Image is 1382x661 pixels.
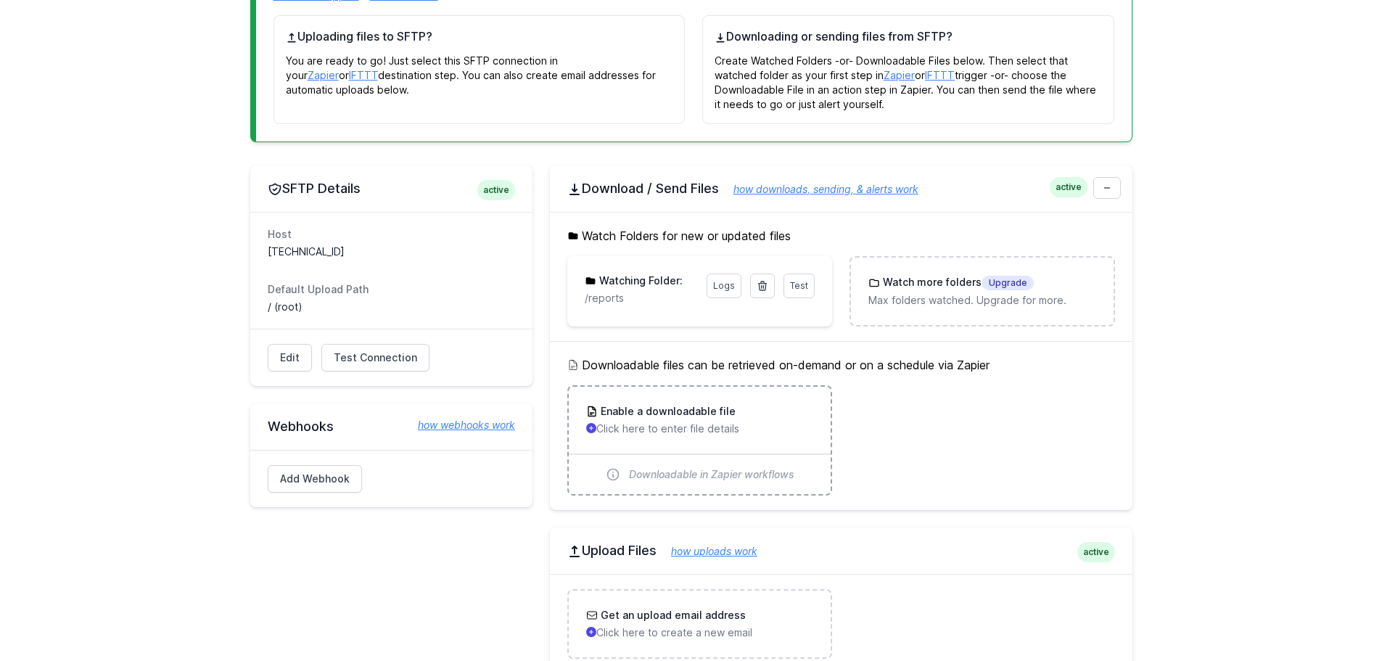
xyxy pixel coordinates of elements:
a: IFTTT [349,69,378,81]
span: active [1077,542,1115,562]
a: Test [783,274,815,298]
h3: Watching Folder: [596,274,683,288]
a: Watch more foldersUpgrade Max folders watched. Upgrade for more. [851,258,1113,325]
h4: Uploading files to SFTP? [286,28,673,45]
span: active [477,180,515,200]
a: Zapier [308,69,339,81]
a: Enable a downloadable file Click here to enter file details Downloadable in Zapier workflows [569,387,831,494]
dd: / (root) [268,300,515,314]
p: Click here to enter file details [586,422,813,436]
h4: Downloading or sending files from SFTP? [715,28,1102,45]
h3: Enable a downloadable file [598,404,736,419]
h2: Upload Files [567,542,1115,559]
span: Downloadable in Zapier workflows [629,467,794,482]
iframe: Drift Widget Chat Controller [1309,588,1365,644]
a: IFTTT [925,69,955,81]
dt: Default Upload Path [268,282,515,297]
h5: Downloadable files can be retrieved on-demand or on a schedule via Zapier [567,356,1115,374]
span: Test Connection [334,350,417,365]
a: Zapier [884,69,915,81]
p: Max folders watched. Upgrade for more. [868,293,1095,308]
h5: Watch Folders for new or updated files [567,227,1115,245]
p: Create Watched Folders -or- Downloadable Files below. Then select that watched folder as your fir... [715,45,1102,112]
p: /reports [585,291,698,305]
dt: Host [268,227,515,242]
a: Test Connection [321,344,429,371]
h2: Download / Send Files [567,180,1115,197]
span: active [1050,177,1087,197]
a: Logs [707,274,741,298]
h2: Webhooks [268,418,515,435]
a: how downloads, sending, & alerts work [719,183,918,195]
h3: Get an upload email address [598,608,746,623]
p: Click here to create a new email [586,625,813,640]
a: how uploads work [657,545,757,557]
dd: [TECHNICAL_ID] [268,245,515,259]
p: You are ready to go! Just select this SFTP connection in your or destination step. You can also c... [286,45,673,97]
span: Test [790,280,808,291]
a: Edit [268,344,312,371]
a: Add Webhook [268,465,362,493]
a: how webhooks work [403,418,515,432]
span: Upgrade [982,276,1034,290]
a: Get an upload email address Click here to create a new email [569,591,831,657]
h2: SFTP Details [268,180,515,197]
h3: Watch more folders [880,275,1034,290]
